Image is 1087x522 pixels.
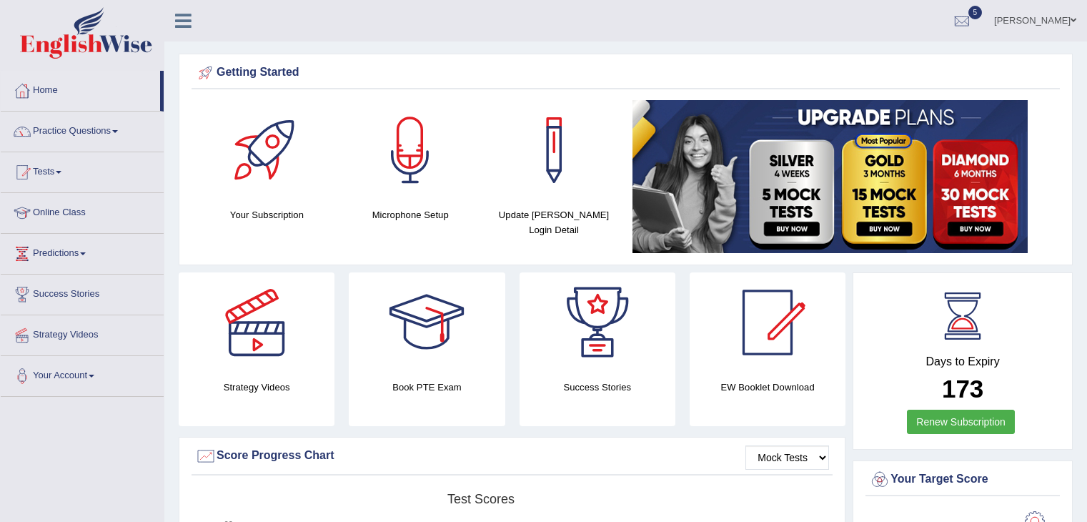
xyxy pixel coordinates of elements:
tspan: Test scores [447,492,515,506]
a: Tests [1,152,164,188]
a: Success Stories [1,275,164,310]
a: Online Class [1,193,164,229]
a: Home [1,71,160,107]
h4: Your Subscription [202,207,332,222]
h4: Success Stories [520,380,675,395]
h4: Days to Expiry [869,355,1056,368]
span: 5 [968,6,983,19]
a: Your Account [1,356,164,392]
h4: Strategy Videos [179,380,334,395]
a: Strategy Videos [1,315,164,351]
div: Getting Started [195,62,1056,84]
a: Practice Questions [1,112,164,147]
img: small5.jpg [632,100,1028,253]
b: 173 [942,375,983,403]
div: Score Progress Chart [195,445,829,467]
a: Renew Subscription [907,410,1015,434]
h4: Book PTE Exam [349,380,505,395]
h4: Update [PERSON_NAME] Login Detail [490,207,619,237]
h4: EW Booklet Download [690,380,845,395]
a: Predictions [1,234,164,270]
h4: Microphone Setup [346,207,475,222]
div: Your Target Score [869,469,1056,491]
